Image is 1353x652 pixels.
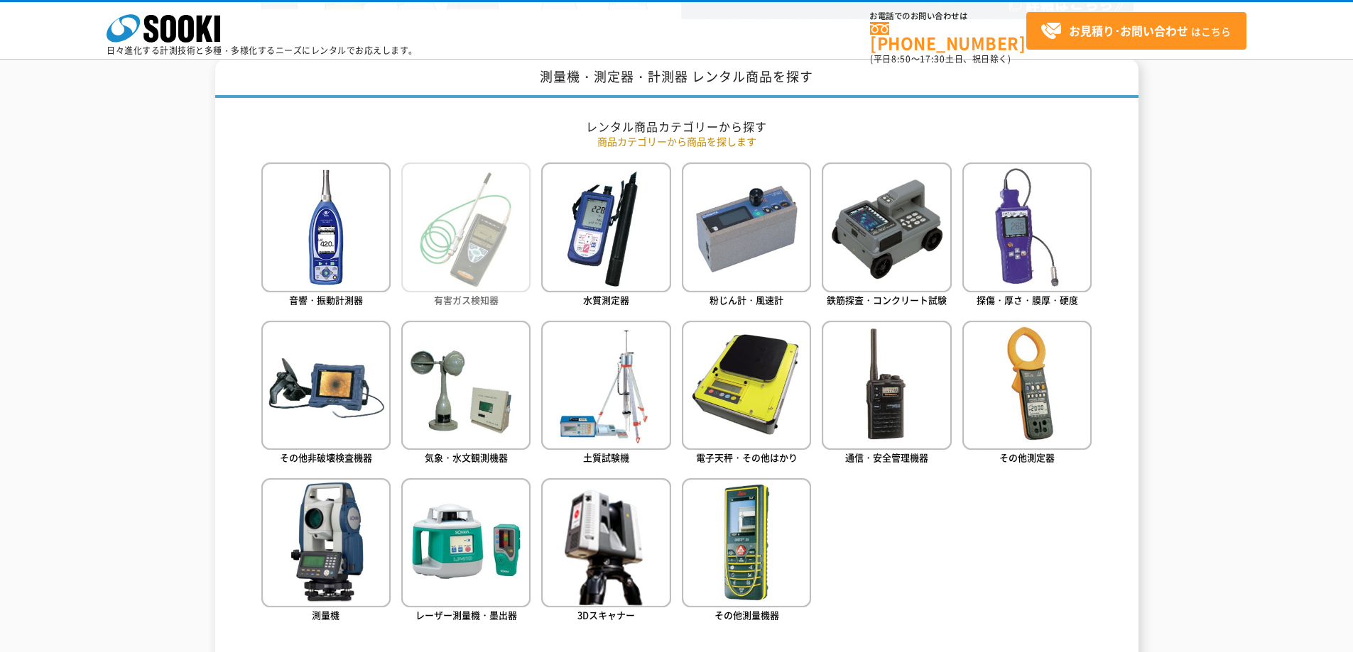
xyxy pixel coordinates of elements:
[401,478,531,607] img: レーザー測量機・墨出器
[999,451,1055,464] span: その他測定器
[261,321,391,450] img: その他非破壊検査機器
[1069,22,1188,39] strong: お見積り･お問い合わせ
[261,321,391,468] a: その他非破壊検査機器
[415,608,517,621] span: レーザー測量機・墨出器
[261,478,391,625] a: 測量機
[215,59,1139,98] h1: 測量機・測定器・計測器 レンタル商品を探す
[822,321,951,450] img: 通信・安全管理機器
[977,293,1078,306] span: 探傷・厚さ・膜厚・硬度
[822,162,951,309] a: 鉄筋探査・コンクリート試験
[1040,21,1231,42] span: はこちら
[962,162,1092,309] a: 探傷・厚さ・膜厚・硬度
[714,608,779,621] span: その他測量機器
[541,478,670,625] a: 3Dスキャナー
[401,321,531,450] img: 気象・水文観測機器
[280,451,372,464] span: その他非破壊検査機器
[541,162,670,292] img: 水質測定器
[822,162,951,292] img: 鉄筋探査・コンクリート試験
[583,293,629,306] span: 水質測定器
[401,162,531,292] img: 有害ガス検知器
[920,53,945,65] span: 17:30
[583,451,629,464] span: 土質試験機
[401,478,531,625] a: レーザー測量機・墨出器
[1026,12,1246,50] a: お見積り･お問い合わせはこちら
[962,321,1092,468] a: その他測定器
[541,162,670,309] a: 水質測定器
[696,451,798,464] span: 電子天秤・その他はかり
[434,293,499,306] span: 有害ガス検知器
[541,478,670,607] img: 3Dスキャナー
[710,293,783,306] span: 粉じん計・風速計
[261,119,1092,134] h2: レンタル商品カテゴリーから探す
[261,162,391,309] a: 音響・振動計測器
[962,321,1092,450] img: その他測定器
[845,451,928,464] span: 通信・安全管理機器
[822,321,951,468] a: 通信・安全管理機器
[541,321,670,468] a: 土質試験機
[312,608,339,621] span: 測量機
[289,293,363,306] span: 音響・振動計測器
[682,478,811,607] img: その他測量機器
[401,321,531,468] a: 気象・水文観測機器
[870,53,1011,65] span: (平日 ～ 土日、祝日除く)
[261,162,391,292] img: 音響・振動計測器
[541,321,670,450] img: 土質試験機
[682,321,811,468] a: 電子天秤・その他はかり
[682,162,811,309] a: 粉じん計・風速計
[827,293,947,306] span: 鉄筋探査・コンクリート試験
[682,321,811,450] img: 電子天秤・その他はかり
[577,608,635,621] span: 3Dスキャナー
[682,162,811,292] img: 粉じん計・風速計
[261,134,1092,149] p: 商品カテゴリーから商品を探します
[107,46,418,55] p: 日々進化する計測技術と多種・多様化するニーズにレンタルでお応えします。
[401,162,531,309] a: 有害ガス検知器
[891,53,911,65] span: 8:50
[870,22,1026,51] a: [PHONE_NUMBER]
[870,12,1026,21] span: お電話でのお問い合わせは
[962,162,1092,292] img: 探傷・厚さ・膜厚・硬度
[425,451,508,464] span: 気象・水文観測機器
[261,478,391,607] img: 測量機
[682,478,811,625] a: その他測量機器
